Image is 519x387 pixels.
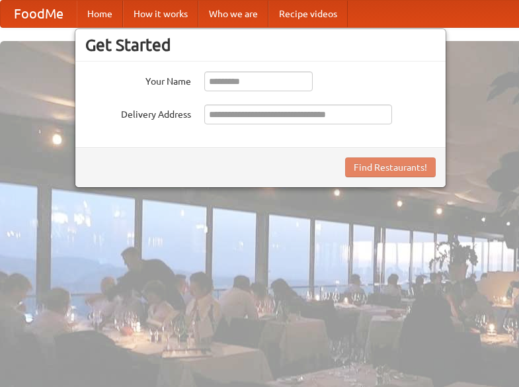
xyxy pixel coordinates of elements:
[85,105,191,121] label: Delivery Address
[1,1,77,27] a: FoodMe
[85,71,191,88] label: Your Name
[123,1,198,27] a: How it works
[85,35,436,55] h3: Get Started
[77,1,123,27] a: Home
[345,157,436,177] button: Find Restaurants!
[268,1,348,27] a: Recipe videos
[198,1,268,27] a: Who we are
